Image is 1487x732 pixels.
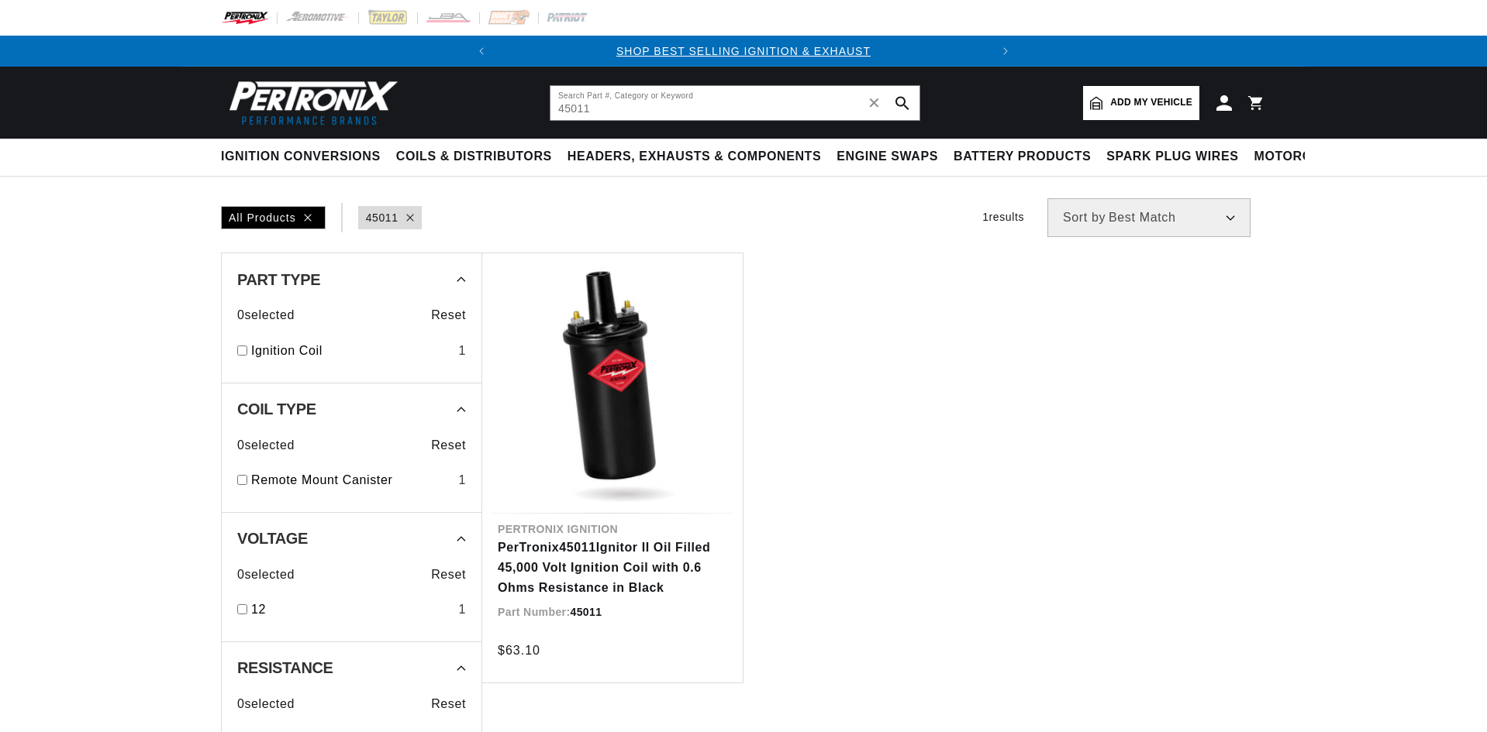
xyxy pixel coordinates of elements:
[237,531,308,546] span: Voltage
[431,305,466,325] span: Reset
[237,565,295,585] span: 0 selected
[466,36,497,67] button: Translation missing: en.sections.announcements.previous_announcement
[458,470,466,490] div: 1
[251,341,452,361] a: Ignition Coil
[237,401,316,417] span: Coil Type
[237,435,295,455] span: 0 selected
[1247,139,1354,175] summary: Motorcycle
[1254,149,1347,165] span: Motorcycle
[237,694,295,714] span: 0 selected
[458,341,466,361] div: 1
[616,45,871,57] a: SHOP BEST SELLING IGNITION & EXHAUST
[1099,139,1246,175] summary: Spark Plug Wires
[251,600,452,620] a: 12
[251,470,452,490] a: Remote Mount Canister
[221,76,399,129] img: Pertronix
[498,538,727,597] a: PerTronix45011Ignitor II Oil Filled 45,000 Volt Ignition Coil with 0.6 Ohms Resistance in Black
[1083,86,1199,120] a: Add my vehicle
[396,149,552,165] span: Coils & Distributors
[829,139,946,175] summary: Engine Swaps
[1047,198,1251,237] select: Sort by
[497,43,990,60] div: Announcement
[388,139,560,175] summary: Coils & Distributors
[182,36,1305,67] slideshow-component: Translation missing: en.sections.announcements.announcement_bar
[497,43,990,60] div: 1 of 2
[458,600,466,620] div: 1
[431,694,466,714] span: Reset
[560,139,829,175] summary: Headers, Exhausts & Components
[221,149,381,165] span: Ignition Conversions
[1110,95,1192,110] span: Add my vehicle
[366,209,398,226] a: 45011
[885,86,919,120] button: search button
[1063,211,1106,224] span: Sort by
[221,206,326,229] div: All Products
[946,139,1099,175] summary: Battery Products
[431,565,466,585] span: Reset
[550,86,919,120] input: Search Part #, Category or Keyword
[568,149,821,165] span: Headers, Exhausts & Components
[1106,149,1238,165] span: Spark Plug Wires
[237,660,333,675] span: Resistance
[221,139,388,175] summary: Ignition Conversions
[237,305,295,325] span: 0 selected
[837,149,938,165] span: Engine Swaps
[431,435,466,455] span: Reset
[237,272,320,287] span: Part Type
[990,36,1021,67] button: Translation missing: en.sections.announcements.next_announcement
[954,149,1091,165] span: Battery Products
[982,211,1024,223] span: 1 results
